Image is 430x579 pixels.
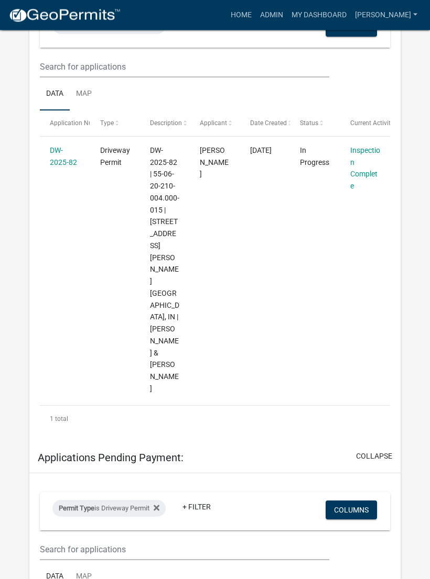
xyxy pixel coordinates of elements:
datatable-header-cell: Application Number [40,111,90,136]
div: is Driveway Permit [52,500,166,517]
datatable-header-cell: Status [290,111,340,136]
a: [PERSON_NAME] [351,5,422,25]
a: + Filter [174,498,219,517]
datatable-header-cell: Type [90,111,139,136]
span: Applicant [200,120,227,127]
span: Type [100,120,114,127]
div: 1 total [40,406,390,432]
span: Date Created [250,120,287,127]
datatable-header-cell: Description [140,111,190,136]
a: DW-2025-82 [50,147,77,167]
span: Driveway Permit [100,147,130,167]
a: Home [227,5,256,25]
button: collapse [356,451,392,462]
span: 02/10/2025 [250,147,272,155]
input: Search for applications [40,539,329,561]
span: Amanda Brooks [200,147,229,179]
a: + Filter [174,16,219,35]
a: Admin [256,5,287,25]
datatable-header-cell: Date Created [240,111,290,136]
datatable-header-cell: Current Activity [340,111,390,136]
span: Current Activity [350,120,394,127]
input: Search for applications [40,57,329,78]
datatable-header-cell: Applicant [190,111,240,136]
span: In Progress [300,147,329,167]
span: Permit Type [59,505,94,513]
span: DW-2025-82 | 55-06-20-210-004.000-015 | 5179 E. Watson Rd. Mooresville, IN | DYE MICHAEL & DONNA [150,147,179,393]
a: Inspection Complete [350,147,380,191]
h5: Applications Pending Payment: [38,452,184,464]
button: Columns [326,501,377,520]
span: Status [300,120,318,127]
span: Description [150,120,182,127]
a: Data [40,78,70,112]
span: Application Number [50,120,107,127]
a: My Dashboard [287,5,351,25]
a: Map [70,78,98,112]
